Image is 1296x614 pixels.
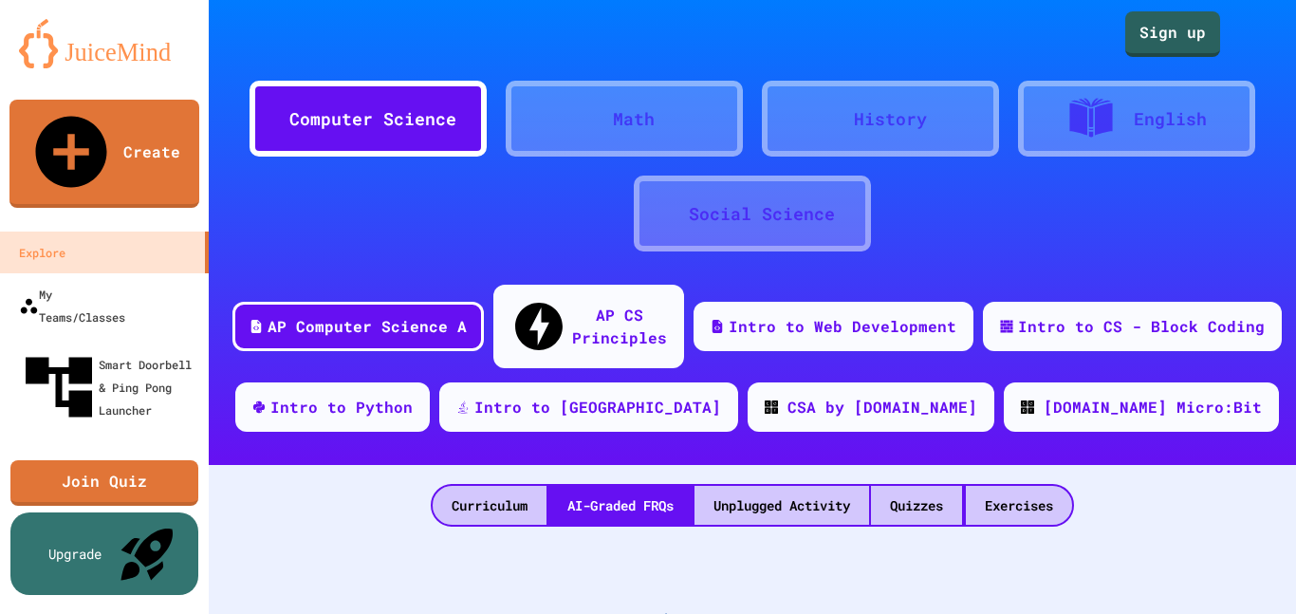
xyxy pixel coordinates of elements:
a: Create [9,100,199,208]
div: Upgrade [48,544,102,564]
img: CODE_logo_RGB.png [1021,400,1034,414]
div: Explore [19,241,65,264]
div: Intro to [GEOGRAPHIC_DATA] [474,396,721,419]
div: Exercises [966,486,1072,525]
div: AI-Graded FRQs [548,486,693,525]
div: Intro to Web Development [729,315,956,338]
div: My Teams/Classes [19,283,125,328]
div: Social Science [689,201,835,227]
div: [DOMAIN_NAME] Micro:Bit [1044,396,1262,419]
div: Intro to CS - Block Coding [1018,315,1265,338]
img: CODE_logo_RGB.png [765,400,778,414]
div: History [854,106,927,132]
div: Quizzes [871,486,962,525]
div: AP Computer Science A [268,315,467,338]
div: Computer Science [289,106,456,132]
div: Intro to Python [270,396,413,419]
div: Math [613,106,655,132]
div: Curriculum [433,486,546,525]
a: Sign up [1125,11,1220,57]
img: logo-orange.svg [19,19,190,68]
div: AP CS Principles [572,304,667,349]
div: CSA by [DOMAIN_NAME] [787,396,977,419]
div: Smart Doorbell & Ping Pong Launcher [19,347,201,427]
div: Unplugged Activity [694,486,869,525]
a: Join Quiz [10,460,198,506]
div: English [1134,106,1207,132]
